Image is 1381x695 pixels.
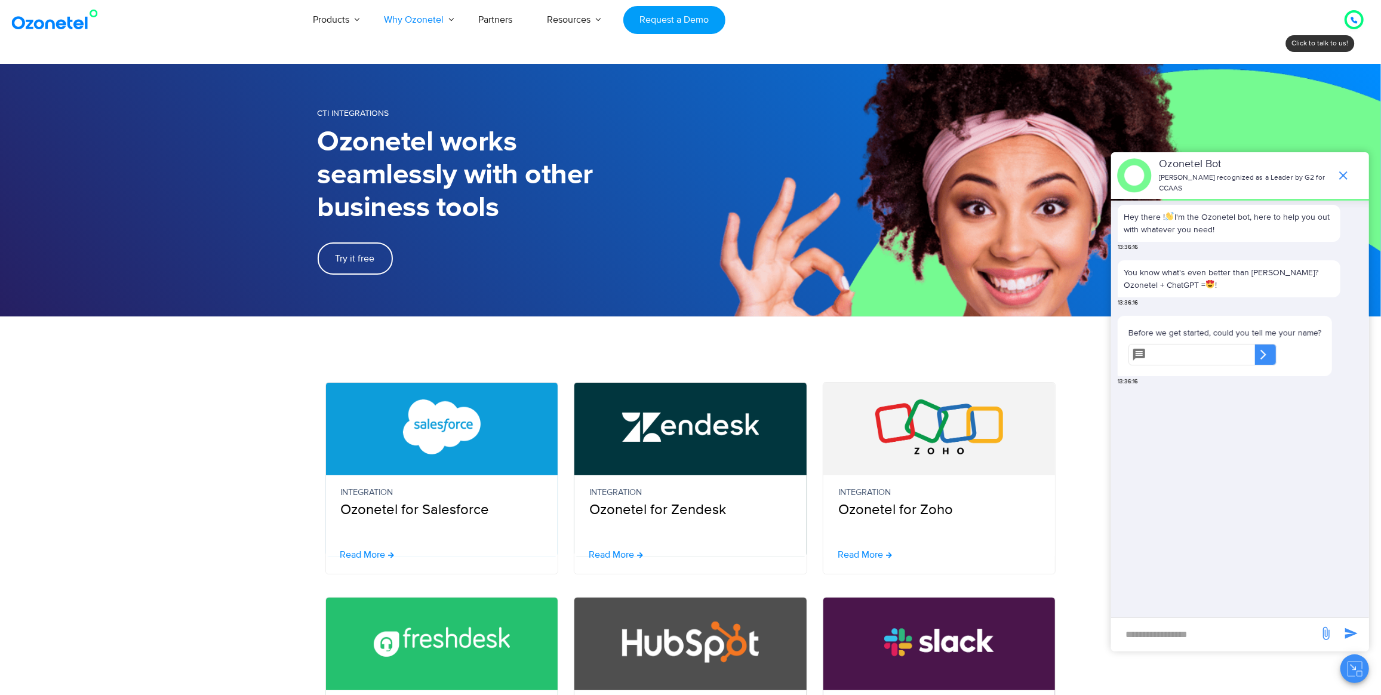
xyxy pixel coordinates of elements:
[318,108,389,118] span: CTI Integrations
[340,550,395,559] a: Read More
[623,6,725,34] a: Request a Demo
[838,550,892,559] a: Read More
[838,486,1041,521] p: Ozonetel for Zoho
[336,254,375,263] span: Try it free
[1117,158,1152,193] img: header
[589,486,792,521] p: Ozonetel for Zendesk
[341,486,543,499] small: Integration
[341,486,543,521] p: Ozonetel for Salesforce
[1340,654,1369,683] button: Close chat
[340,550,386,559] span: Read More
[1159,173,1330,194] p: [PERSON_NAME] recognized as a Leader by G2 for CCAAS
[589,550,634,559] span: Read More
[1159,156,1330,173] p: Ozonetel Bot
[622,399,759,454] img: Zendesk Call Center Integration
[1118,243,1138,252] span: 13:36:16
[589,486,792,499] small: Integration
[589,550,643,559] a: Read More
[374,614,510,669] img: Freshdesk Call Center Integration
[1124,266,1334,291] p: You know what's even better than [PERSON_NAME]? Ozonetel + ChatGPT = !
[318,126,691,225] h1: Ozonetel works seamlessly with other business tools
[1118,377,1138,386] span: 13:36:16
[1331,164,1355,187] span: end chat or minimize
[1339,622,1363,645] span: send message
[1118,299,1138,307] span: 13:36:16
[838,486,1041,499] small: Integration
[374,399,510,454] img: Salesforce CTI Integration with Call Center Software
[1128,327,1321,339] p: Before we get started, could you tell me your name?
[1117,624,1313,645] div: new-msg-input
[1165,212,1174,220] img: 👋
[1314,622,1338,645] span: send message
[838,550,883,559] span: Read More
[318,242,393,275] a: Try it free
[1206,280,1214,288] img: 😍
[1124,211,1334,236] p: Hey there ! I'm the Ozonetel bot, here to help you out with whatever you need!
